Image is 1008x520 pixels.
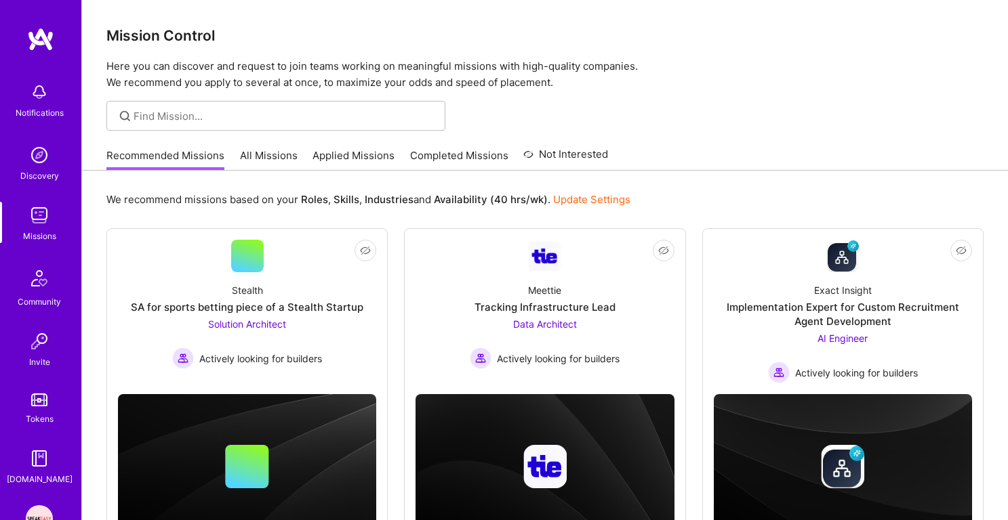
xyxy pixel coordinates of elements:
[313,148,395,171] a: Applied Missions
[523,445,567,488] img: Company logo
[956,245,967,256] i: icon EyeClosed
[365,193,414,206] b: Industries
[821,445,864,488] img: Company logo
[16,106,64,120] div: Notifications
[27,27,54,51] img: logo
[106,27,984,44] h3: Mission Control
[523,146,608,171] a: Not Interested
[106,58,984,91] p: Here you can discover and request to join teams working on meaningful missions with high-quality ...
[814,283,872,297] div: Exact Insight
[20,169,59,183] div: Discovery
[658,245,669,256] i: icon EyeClosed
[497,351,620,366] span: Actively looking for builders
[818,332,868,344] span: AI Engineer
[232,283,263,297] div: Stealth
[768,362,790,383] img: Actively looking for builders
[134,109,435,123] input: Find Mission...
[475,300,616,314] div: Tracking Infrastructure Lead
[528,283,561,297] div: Meettie
[470,347,491,369] img: Actively looking for builders
[240,148,298,171] a: All Missions
[826,240,859,272] img: Company Logo
[117,108,133,124] i: icon SearchGrey
[26,202,53,229] img: teamwork
[31,393,47,406] img: tokens
[106,192,630,207] p: We recommend missions based on your , , and .
[7,472,73,486] div: [DOMAIN_NAME]
[26,328,53,355] img: Invite
[513,318,577,330] span: Data Architect
[26,142,53,169] img: discovery
[199,351,322,366] span: Actively looking for builders
[26,412,54,426] div: Tokens
[26,445,53,472] img: guide book
[410,148,508,171] a: Completed Missions
[714,240,972,383] a: Company LogoExact InsightImplementation Expert for Custom Recruitment Agent DevelopmentAI Enginee...
[172,347,194,369] img: Actively looking for builders
[23,262,56,295] img: Community
[29,355,50,369] div: Invite
[118,240,376,383] a: StealthSA for sports betting piece of a Stealth StartupSolution Architect Actively looking for bu...
[106,148,224,171] a: Recommended Missions
[434,193,548,206] b: Availability (40 hrs/wk)
[334,193,359,206] b: Skills
[714,300,972,328] div: Implementation Expert for Custom Recruitment Agent Development
[416,240,674,383] a: Company LogoMeettieTracking Infrastructure LeadData Architect Actively looking for buildersActive...
[18,295,61,309] div: Community
[131,300,363,314] div: SA for sports betting piece of a Stealth Startup
[553,193,630,206] a: Update Settings
[795,366,918,380] span: Actively looking for builders
[23,229,56,243] div: Missions
[301,193,328,206] b: Roles
[208,318,286,330] span: Solution Architect
[529,242,561,271] img: Company Logo
[26,79,53,106] img: bell
[360,245,371,256] i: icon EyeClosed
